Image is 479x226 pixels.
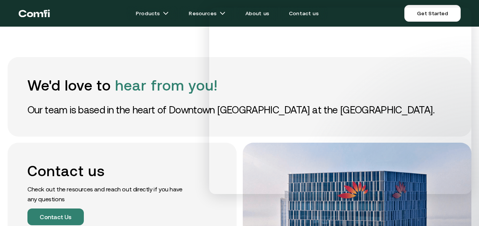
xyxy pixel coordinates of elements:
iframe: Intercom live chat [209,8,471,194]
span: hear from you! [115,77,217,94]
a: Return to the top of the Comfi home page [19,2,50,25]
h2: Contact us [27,162,191,180]
button: Contact Us [27,208,84,225]
a: About us [236,6,278,21]
p: Check out the resources and reach out directly if you have any questions [27,184,191,204]
a: Productsarrow icons [127,6,178,21]
iframe: Intercom live chat [453,200,471,218]
a: Resourcesarrow icons [179,6,234,21]
a: Get Started [404,5,460,22]
p: Our team is based in the heart of Downtown [GEOGRAPHIC_DATA] at the [GEOGRAPHIC_DATA]. [27,103,452,117]
a: Contact us [280,6,328,21]
h1: We'd love to [27,77,452,94]
img: arrow icons [163,10,169,16]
